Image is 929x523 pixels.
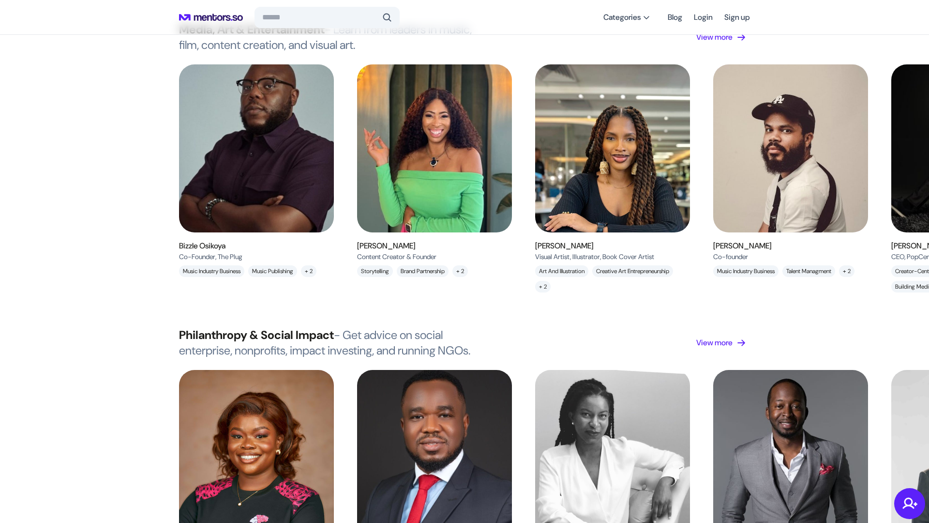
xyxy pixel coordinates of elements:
p: + 2 [452,265,468,277]
img: Bizzle Osikoya [169,54,344,243]
a: View more [696,337,750,349]
span: , The Plug [215,252,242,261]
img: Drea Okeke [357,64,512,232]
h6: [PERSON_NAME] [713,240,772,252]
h3: Media, Art & Entertainment [179,22,481,53]
a: View more [696,31,750,43]
p: Content Creator & Founder [357,252,436,261]
p: + 2 [301,265,316,277]
img: Morenike Olusanya [535,64,690,232]
img: Asa Asika [713,64,868,232]
a: Sign up [724,9,750,26]
h6: [PERSON_NAME] [357,240,436,252]
p: Visual Artist, Illustrator, Book Cover Artist [535,252,654,261]
p: Brand Partnership [397,265,449,277]
p: Music Industry Business [713,265,779,277]
button: Categories [598,9,656,26]
p: Art and Illustration [535,265,588,277]
p: Storytelling [357,265,393,277]
h6: [PERSON_NAME] [535,240,654,252]
p: Creative Art Entrepreneurship [592,265,673,277]
p: Co-Founder [179,252,242,261]
p: Co-founder [713,252,772,261]
a: Blog [668,9,682,26]
p: Music Publishing [248,265,297,277]
p: + 2 [839,265,854,277]
p: View more [696,337,733,349]
a: Login [694,9,713,26]
p: View more [696,31,733,43]
span: Categories [603,13,641,22]
span: - Learn from leaders in music, film, content creation, and visual art. [179,22,472,52]
p: Music Industry Business [179,265,244,277]
p: Talent managment [782,265,835,277]
span: - Get advice on social enterprise, nonprofits, impact investing, and running NGOs. [179,327,470,358]
h6: Bizzle Osikoya [179,240,242,252]
p: + 2 [535,281,551,292]
h3: Philanthropy & Social Impact [179,327,481,358]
